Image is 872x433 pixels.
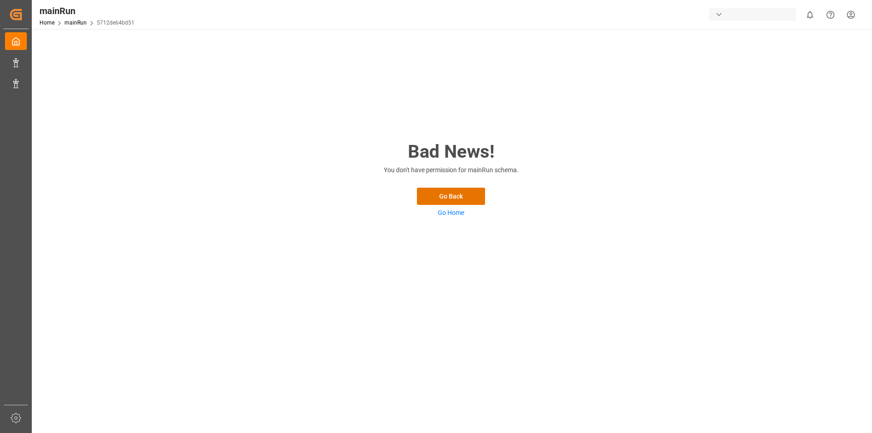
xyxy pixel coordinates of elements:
div: mainRun [40,4,134,18]
p: You don't have permission for mainRun schema. [360,165,542,175]
a: mainRun [64,20,87,26]
h2: Bad News! [360,138,542,165]
button: show 0 new notifications [800,5,820,25]
a: Go Home [438,209,464,216]
button: Help Center [820,5,841,25]
a: Home [40,20,54,26]
button: Go Back [417,188,485,205]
